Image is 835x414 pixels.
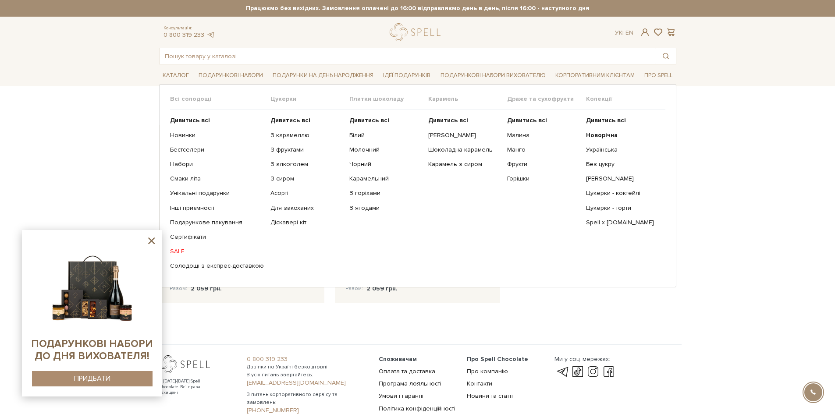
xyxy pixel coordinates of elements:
[170,189,264,197] a: Унікальні подарунки
[349,146,422,154] a: Молочний
[379,368,435,375] a: Оплата та доставка
[428,117,468,124] b: Дивитись всі
[428,95,507,103] span: Карамель
[601,367,616,377] a: facebook
[586,219,658,226] a: Spell x [DOMAIN_NAME]
[507,117,547,124] b: Дивитись всі
[206,31,215,39] a: telegram
[270,160,343,168] a: З алкоголем
[160,48,656,64] input: Пошук товару у каталозі
[467,368,508,375] a: Про компанію
[191,285,222,292] b: 2 059 грн.
[170,117,264,124] a: Дивитись всі
[507,95,586,103] span: Драже та сухофрукти
[622,29,624,36] span: |
[270,189,343,197] a: Асорті
[349,189,422,197] a: З горіхами
[270,117,310,124] b: Дивитись всі
[349,95,428,103] span: Плитки шоколаду
[349,131,422,139] a: Білий
[349,117,389,124] b: Дивитись всі
[379,380,441,387] a: Програма лояльності
[349,117,422,124] a: Дивитись всі
[170,131,264,139] a: Новинки
[159,379,218,396] div: © [DATE]-[DATE] Spell Chocolate. Всі права захищені
[366,285,398,292] b: 2 059 грн.
[586,367,600,377] a: instagram
[586,189,658,197] a: Цукерки - коктейлі
[586,160,658,168] a: Без цукру
[349,175,422,183] a: Карамельний
[247,379,368,387] a: [EMAIL_ADDRESS][DOMAIN_NAME]
[586,117,658,124] a: Дивитись всі
[247,363,368,371] span: Дзвінки по Україні безкоштовні
[552,68,638,83] a: Корпоративним клієнтам
[390,23,444,41] a: logo
[170,204,264,212] a: Інші приємності
[159,84,676,287] div: Каталог
[170,175,264,183] a: Смаки літа
[170,117,210,124] b: Дивитись всі
[625,29,633,36] a: En
[586,175,658,183] a: [PERSON_NAME]
[170,262,264,270] a: Солодощі з експрес-доставкою
[159,4,676,12] strong: Працюємо без вихідних. Замовлення оплачені до 16:00 відправляємо день в день, після 16:00 - насту...
[586,131,658,139] a: Новорічна
[586,146,658,154] a: Українська
[507,175,579,183] a: Горішки
[507,131,579,139] a: Малина
[428,131,501,139] a: [PERSON_NAME]
[641,69,676,82] a: Про Spell
[428,117,501,124] a: Дивитись всі
[349,160,422,168] a: Чорний
[247,391,368,407] span: З питань корпоративного сервісу та замовлень:
[163,31,204,39] a: 0 800 319 233
[467,355,528,363] span: Про Spell Chocolate
[270,204,343,212] a: Для закоханих
[270,146,343,154] a: З фруктами
[269,69,377,82] a: Подарунки на День народження
[570,367,585,377] a: tik-tok
[379,392,423,400] a: Умови і гарантії
[507,117,579,124] a: Дивитись всі
[270,219,343,226] a: Діскавері кіт
[247,371,368,379] span: З усіх питань звертайтесь:
[428,160,501,168] a: Карамель з сиром
[349,204,422,212] a: З ягодами
[379,405,455,412] a: Політика конфіденційності
[247,355,368,363] a: 0 800 319 233
[428,146,501,154] a: Шоколадна карамель
[159,69,192,82] a: Каталог
[170,146,264,154] a: Бестселери
[507,146,579,154] a: Манго
[615,29,633,37] div: Ук
[170,95,270,103] span: Всі солодощі
[345,285,363,293] span: Разом:
[270,131,343,139] a: З карамеллю
[170,285,187,293] span: Разом:
[586,95,665,103] span: Колекції
[163,25,215,31] span: Консультація:
[170,160,264,168] a: Набори
[380,69,434,82] a: Ідеї подарунків
[467,380,492,387] a: Контакти
[507,160,579,168] a: Фрукти
[554,367,569,377] a: telegram
[586,131,618,139] b: Новорічна
[270,95,349,103] span: Цукерки
[170,233,264,241] a: Сертифікати
[554,355,616,363] div: Ми у соц. мережах:
[270,175,343,183] a: З сиром
[195,69,266,82] a: Подарункові набори
[170,219,264,226] a: Подарункове пакування
[467,392,513,400] a: Новини та статті
[379,355,417,363] span: Споживачам
[656,48,676,64] button: Пошук товару у каталозі
[437,68,549,83] a: Подарункові набори вихователю
[270,117,343,124] a: Дивитись всі
[170,248,264,255] a: SALE
[586,117,626,124] b: Дивитись всі
[586,204,658,212] a: Цукерки - торти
